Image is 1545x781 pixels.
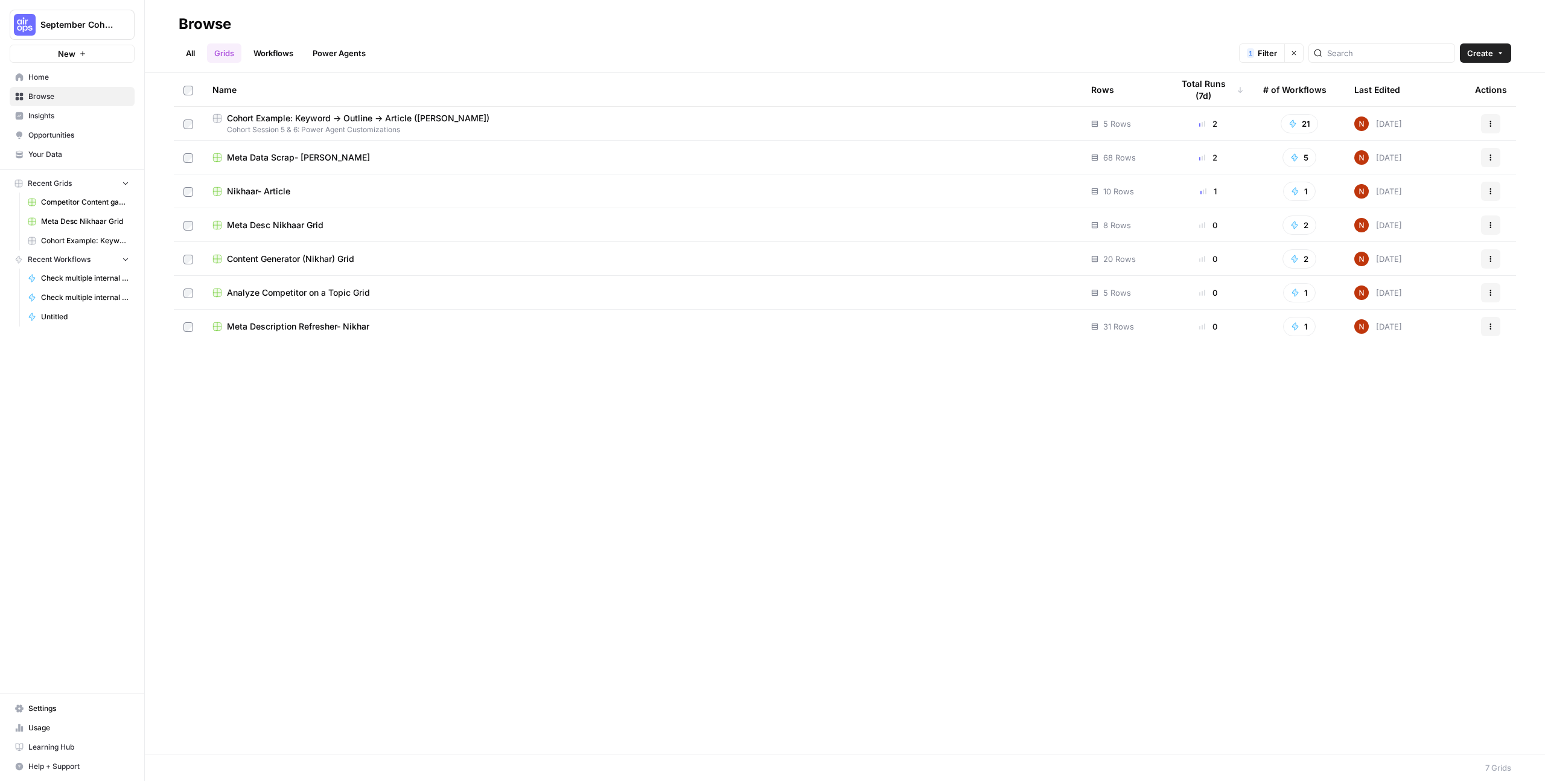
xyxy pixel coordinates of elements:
[207,43,241,63] a: Grids
[1485,762,1511,774] div: 7 Grids
[1467,47,1493,59] span: Create
[10,174,135,193] button: Recent Grids
[1282,148,1316,167] button: 5
[212,185,1072,197] a: Nikhaar- Article
[1173,287,1244,299] div: 0
[28,742,129,753] span: Learning Hub
[227,151,370,164] span: Meta Data Scrap- [PERSON_NAME]
[227,253,354,265] span: Content Generator (Nikhar) Grid
[10,87,135,106] a: Browse
[212,151,1072,164] a: Meta Data Scrap- [PERSON_NAME]
[1258,47,1277,59] span: Filter
[14,14,36,36] img: September Cohort Logo
[1173,118,1244,130] div: 2
[1354,150,1369,165] img: 4fp16ll1l9r167b2opck15oawpi4
[1354,319,1402,334] div: [DATE]
[212,287,1072,299] a: Analyze Competitor on a Topic Grid
[1354,184,1369,199] img: 4fp16ll1l9r167b2opck15oawpi4
[58,48,75,60] span: New
[22,269,135,288] a: Check multiple internal links- Main
[41,311,129,322] span: Untitled
[227,287,370,299] span: Analyze Competitor on a Topic Grid
[1173,253,1244,265] div: 0
[1354,116,1369,131] img: 4fp16ll1l9r167b2opck15oawpi4
[1354,285,1369,300] img: 4fp16ll1l9r167b2opck15oawpi4
[41,235,129,246] span: Cohort Example: Keyword -> Outline -> Article ([PERSON_NAME])
[41,216,129,227] span: Meta Desc Nikhaar Grid
[1354,116,1402,131] div: [DATE]
[1327,47,1450,59] input: Search
[22,307,135,327] a: Untitled
[1282,215,1316,235] button: 2
[1239,43,1284,63] button: 1Filter
[1354,150,1402,165] div: [DATE]
[10,757,135,776] button: Help + Support
[1173,219,1244,231] div: 0
[41,197,129,208] span: Competitor Content gap ([PERSON_NAME])
[1354,184,1402,199] div: [DATE]
[1173,73,1244,106] div: Total Runs (7d)
[1283,283,1316,302] button: 1
[1103,185,1134,197] span: 10 Rows
[1282,249,1316,269] button: 2
[10,68,135,87] a: Home
[22,288,135,307] a: Check multiple internal links- EXTENDED
[41,273,129,284] span: Check multiple internal links- Main
[10,106,135,126] a: Insights
[1283,182,1316,201] button: 1
[28,72,129,83] span: Home
[1354,73,1400,106] div: Last Edited
[10,738,135,757] a: Learning Hub
[10,699,135,718] a: Settings
[28,178,72,189] span: Recent Grids
[10,145,135,164] a: Your Data
[1103,118,1131,130] span: 5 Rows
[28,761,129,772] span: Help + Support
[28,722,129,733] span: Usage
[1103,253,1136,265] span: 20 Rows
[1354,285,1402,300] div: [DATE]
[41,292,129,303] span: Check multiple internal links- EXTENDED
[1103,219,1131,231] span: 8 Rows
[179,14,231,34] div: Browse
[40,19,113,31] span: September Cohort
[10,250,135,269] button: Recent Workflows
[1173,320,1244,333] div: 0
[1103,151,1136,164] span: 68 Rows
[28,91,129,102] span: Browse
[22,193,135,212] a: Competitor Content gap ([PERSON_NAME])
[212,320,1072,333] a: Meta Description Refresher- Nikhar
[10,45,135,63] button: New
[227,112,489,124] span: Cohort Example: Keyword -> Outline -> Article ([PERSON_NAME])
[1249,48,1252,58] span: 1
[1354,218,1402,232] div: [DATE]
[1354,252,1369,266] img: 4fp16ll1l9r167b2opck15oawpi4
[305,43,373,63] a: Power Agents
[1173,185,1244,197] div: 1
[1354,252,1402,266] div: [DATE]
[22,231,135,250] a: Cohort Example: Keyword -> Outline -> Article ([PERSON_NAME])
[1103,320,1134,333] span: 31 Rows
[1103,287,1131,299] span: 5 Rows
[1283,317,1316,336] button: 1
[1091,73,1114,106] div: Rows
[1475,73,1507,106] div: Actions
[28,703,129,714] span: Settings
[28,130,129,141] span: Opportunities
[1354,319,1369,334] img: 4fp16ll1l9r167b2opck15oawpi4
[28,110,129,121] span: Insights
[212,124,1072,135] span: Cohort Session 5 & 6: Power Agent Customizations
[227,219,323,231] span: Meta Desc Nikhaar Grid
[1354,218,1369,232] img: 4fp16ll1l9r167b2opck15oawpi4
[1247,48,1254,58] div: 1
[22,212,135,231] a: Meta Desc Nikhaar Grid
[10,126,135,145] a: Opportunities
[28,149,129,160] span: Your Data
[1281,114,1318,133] button: 21
[212,112,1072,135] a: Cohort Example: Keyword -> Outline -> Article ([PERSON_NAME])Cohort Session 5 & 6: Power Agent Cu...
[179,43,202,63] a: All
[212,73,1072,106] div: Name
[10,718,135,738] a: Usage
[1263,73,1327,106] div: # of Workflows
[28,254,91,265] span: Recent Workflows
